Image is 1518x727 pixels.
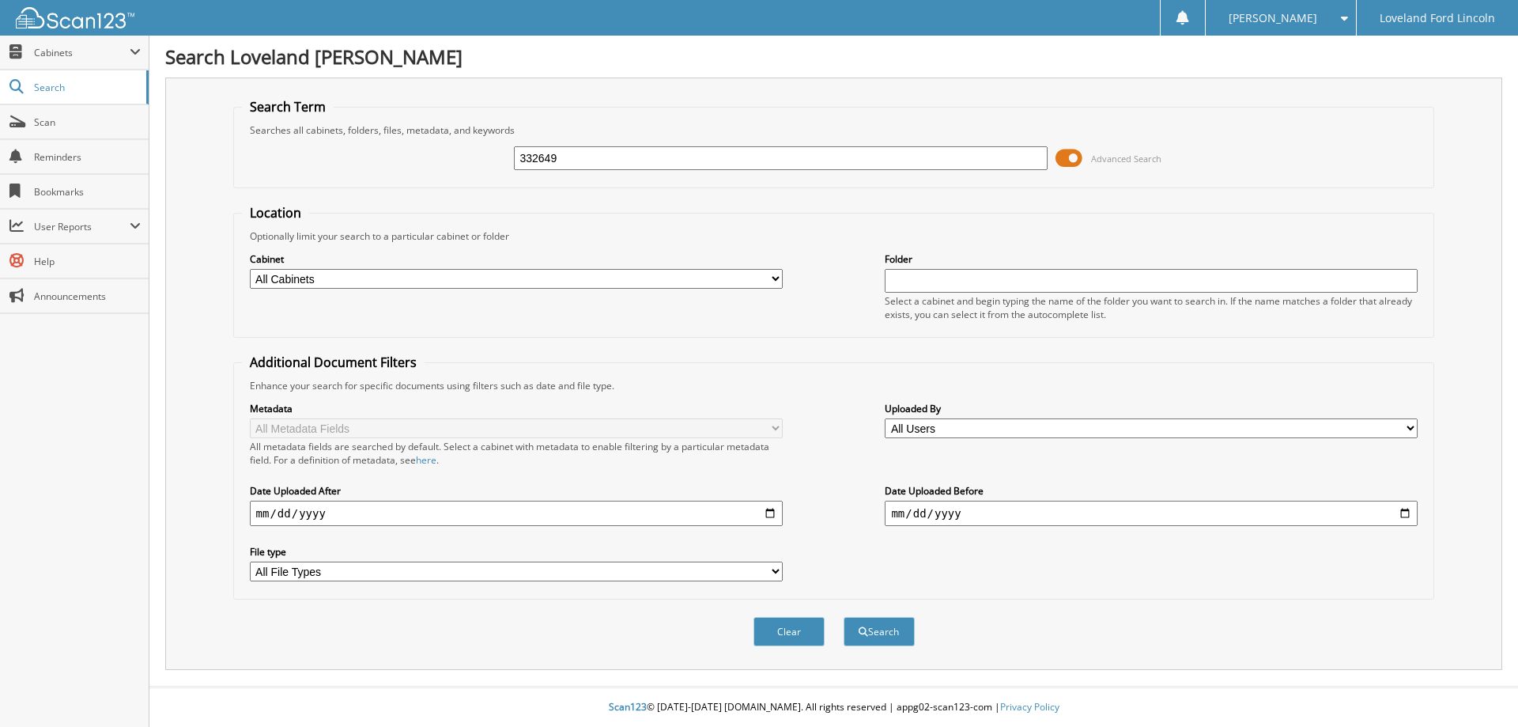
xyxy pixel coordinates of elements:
span: Help [34,255,141,268]
span: User Reports [34,220,130,233]
legend: Search Term [242,98,334,115]
span: Advanced Search [1091,153,1161,165]
div: © [DATE]-[DATE] [DOMAIN_NAME]. All rights reserved | appg02-scan123-com | [149,688,1518,727]
h1: Search Loveland [PERSON_NAME] [165,44,1502,70]
label: Folder [885,252,1418,266]
legend: Location [242,204,309,222]
span: Announcements [34,290,141,303]
a: here [416,453,436,467]
span: Scan [34,115,141,129]
div: Select a cabinet and begin typing the name of the folder you want to search in. If the name match... [885,294,1418,321]
button: Clear [753,617,825,646]
label: File type [250,545,783,559]
span: Loveland Ford Lincoln [1380,13,1495,23]
label: Metadata [250,402,783,415]
label: Cabinet [250,252,783,266]
label: Uploaded By [885,402,1418,415]
div: Searches all cabinets, folders, files, metadata, and keywords [242,123,1426,137]
label: Date Uploaded After [250,484,783,498]
legend: Additional Document Filters [242,354,425,371]
input: start [250,501,783,526]
span: Search [34,81,138,94]
span: Reminders [34,150,141,164]
img: scan123-logo-white.svg [16,7,134,28]
span: Cabinets [34,46,130,59]
div: Optionally limit your search to a particular cabinet or folder [242,229,1426,243]
iframe: Chat Widget [1439,651,1518,727]
input: end [885,501,1418,526]
button: Search [844,617,915,646]
span: Bookmarks [34,185,141,199]
a: Privacy Policy [1000,700,1059,714]
label: Date Uploaded Before [885,484,1418,498]
div: All metadata fields are searched by default. Select a cabinet with metadata to enable filtering b... [250,440,783,467]
span: Scan123 [609,700,647,714]
span: [PERSON_NAME] [1229,13,1317,23]
div: Enhance your search for specific documents using filters such as date and file type. [242,379,1426,392]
